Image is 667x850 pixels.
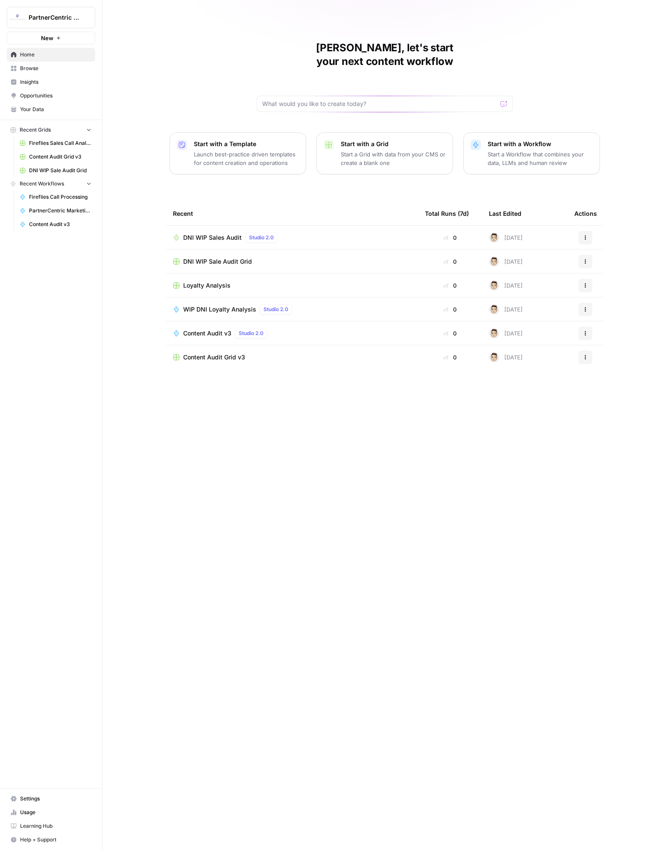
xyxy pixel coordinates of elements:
a: Fireflies Sales Call Analysis [16,136,95,150]
div: 0 [425,281,475,290]
a: Settings [7,792,95,806]
span: Recent Grids [20,126,51,134]
div: [DATE] [489,328,523,338]
img: j22vlec3s5as1jy706j54i2l8ae1 [489,232,499,243]
div: [DATE] [489,232,523,243]
span: Content Audit v3 [183,329,231,338]
span: DNI WIP Sale Audit Grid [183,257,252,266]
div: Total Runs (7d) [425,202,469,225]
span: Learning Hub [20,822,91,830]
div: 0 [425,233,475,242]
div: 0 [425,305,475,314]
button: Recent Grids [7,124,95,136]
span: Loyalty Analysis [183,281,231,290]
span: Insights [20,78,91,86]
a: Content Audit Grid v3 [16,150,95,164]
div: [DATE] [489,352,523,362]
a: Fireflies Call Processing [16,190,95,204]
a: Browse [7,62,95,75]
p: Start a Grid with data from your CMS or create a blank one [341,150,446,167]
a: Opportunities [7,89,95,103]
div: 0 [425,257,475,266]
button: New [7,32,95,44]
a: Home [7,48,95,62]
h1: [PERSON_NAME], let's start your next content workflow [257,41,513,68]
a: Content Audit Grid v3 [173,353,411,362]
div: [DATE] [489,256,523,267]
span: Opportunities [20,92,91,100]
div: 0 [425,329,475,338]
a: Usage [7,806,95,819]
span: PartnerCentric Sales Tools [29,13,80,22]
div: [DATE] [489,304,523,315]
span: Browse [20,65,91,72]
p: Start with a Grid [341,140,446,148]
span: Usage [20,809,91,816]
a: Your Data [7,103,95,116]
img: j22vlec3s5as1jy706j54i2l8ae1 [489,280,499,291]
span: Studio 2.0 [239,329,263,337]
span: DNI WIP Sales Audit [183,233,242,242]
button: Start with a GridStart a Grid with data from your CMS or create a blank one [316,132,453,174]
span: PartnerCentric Marketing Report Agent [29,207,91,215]
span: Content Audit v3 [29,221,91,228]
button: Workspace: PartnerCentric Sales Tools [7,7,95,28]
button: Help + Support [7,833,95,847]
img: j22vlec3s5as1jy706j54i2l8ae1 [489,352,499,362]
span: Studio 2.0 [249,234,274,241]
span: Fireflies Sales Call Analysis [29,139,91,147]
p: Start with a Workflow [488,140,593,148]
span: Content Audit Grid v3 [183,353,245,362]
a: Insights [7,75,95,89]
span: Help + Support [20,836,91,844]
span: Content Audit Grid v3 [29,153,91,161]
span: Your Data [20,106,91,113]
a: WIP DNI Loyalty AnalysisStudio 2.0 [173,304,411,315]
img: j22vlec3s5as1jy706j54i2l8ae1 [489,304,499,315]
div: [DATE] [489,280,523,291]
a: Loyalty Analysis [173,281,411,290]
button: Start with a WorkflowStart a Workflow that combines your data, LLMs and human review [463,132,600,174]
a: Learning Hub [7,819,95,833]
span: Fireflies Call Processing [29,193,91,201]
a: DNI WIP Sale Audit Grid [16,164,95,177]
button: Recent Workflows [7,177,95,190]
button: Start with a TemplateLaunch best-practice driven templates for content creation and operations [170,132,306,174]
a: Content Audit v3Studio 2.0 [173,328,411,338]
span: Home [20,51,91,59]
a: DNI WIP Sale Audit Grid [173,257,411,266]
span: New [41,34,53,42]
span: Settings [20,795,91,803]
p: Start a Workflow that combines your data, LLMs and human review [488,150,593,167]
a: PartnerCentric Marketing Report Agent [16,204,95,218]
span: Recent Workflows [20,180,64,188]
img: j22vlec3s5as1jy706j54i2l8ae1 [489,328,499,338]
a: DNI WIP Sales AuditStudio 2.0 [173,232,411,243]
input: What would you like to create today? [262,100,497,108]
span: Studio 2.0 [263,306,288,313]
div: Last Edited [489,202,521,225]
span: WIP DNI Loyalty Analysis [183,305,256,314]
img: j22vlec3s5as1jy706j54i2l8ae1 [489,256,499,267]
div: Recent [173,202,411,225]
div: Actions [574,202,597,225]
div: 0 [425,353,475,362]
p: Start with a Template [194,140,299,148]
span: DNI WIP Sale Audit Grid [29,167,91,174]
img: PartnerCentric Sales Tools Logo [10,10,25,25]
p: Launch best-practice driven templates for content creation and operations [194,150,299,167]
a: Content Audit v3 [16,218,95,231]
